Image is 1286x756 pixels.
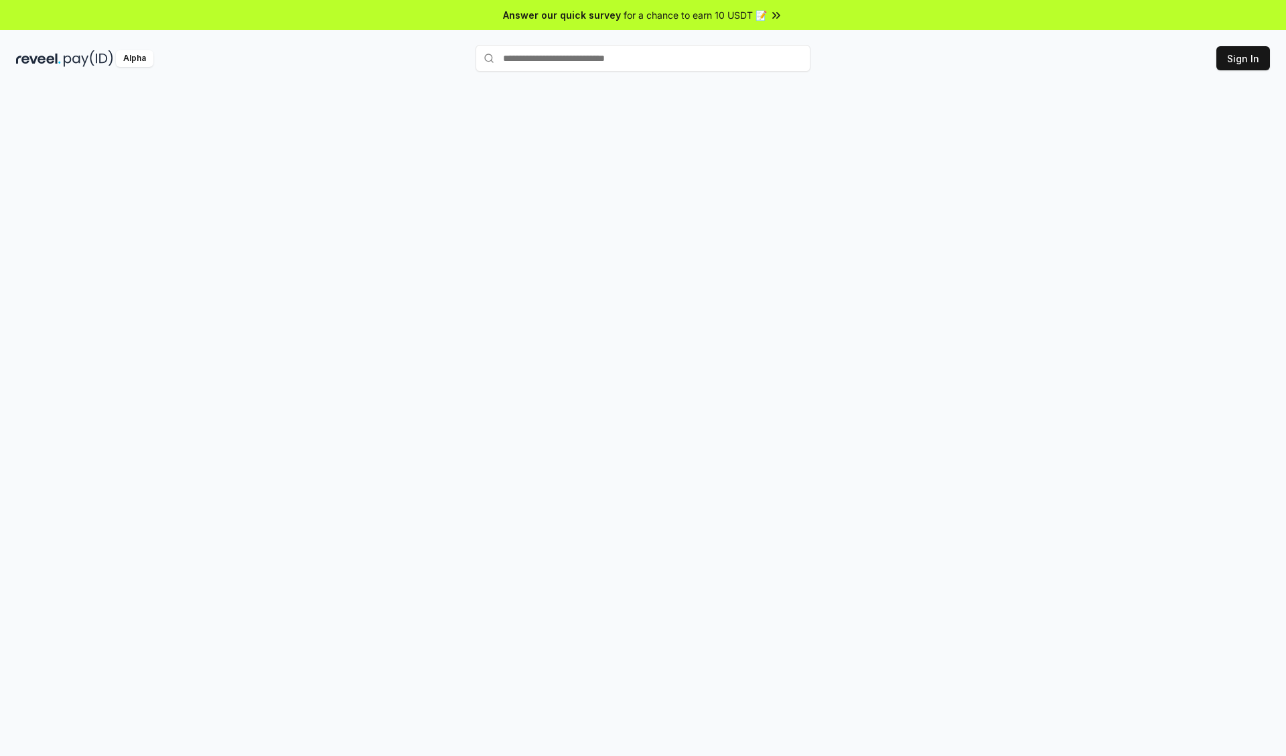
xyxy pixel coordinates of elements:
img: reveel_dark [16,50,61,67]
div: Alpha [116,50,153,67]
img: pay_id [64,50,113,67]
span: for a chance to earn 10 USDT 📝 [624,8,767,22]
span: Answer our quick survey [503,8,621,22]
button: Sign In [1216,46,1270,70]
